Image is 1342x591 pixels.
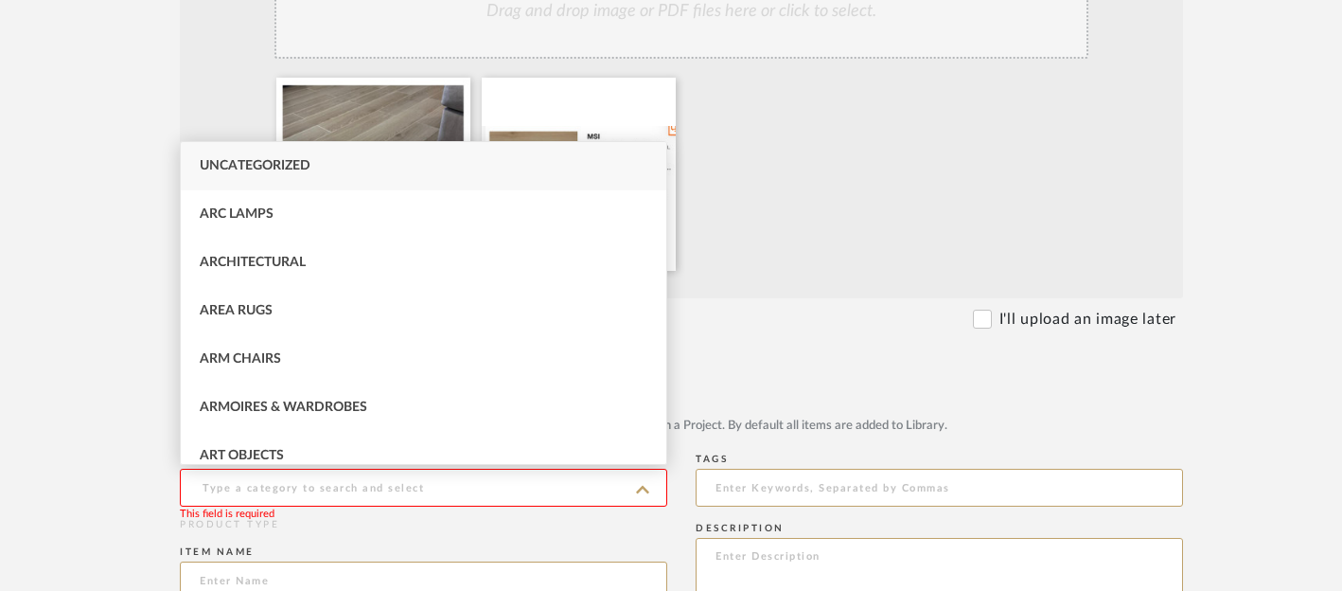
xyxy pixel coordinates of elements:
[200,256,306,269] span: Architectural
[180,469,667,507] input: Type a category to search and select
[200,304,273,317] span: Area Rugs
[180,518,667,532] div: PRODUCT TYPE
[696,454,1183,465] div: Tags
[200,352,281,366] span: Arm Chairs
[180,507,274,523] div: This field is required
[999,308,1176,331] label: I'll upload an image later
[180,388,1183,412] mat-radio-group: Select item type
[200,449,284,462] span: Art Objects
[180,417,1183,436] div: Upload JPG/PNG images or PDF drawings to create an item with maximum functionality in a Project. ...
[200,207,274,221] span: Arc Lamps
[200,159,310,172] span: Uncategorized
[200,401,367,414] span: Armoires & Wardrobes
[696,469,1183,507] input: Enter Keywords, Separated by Commas
[180,373,1183,385] div: Item Type
[180,546,667,558] div: Item name
[696,523,1183,534] div: Description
